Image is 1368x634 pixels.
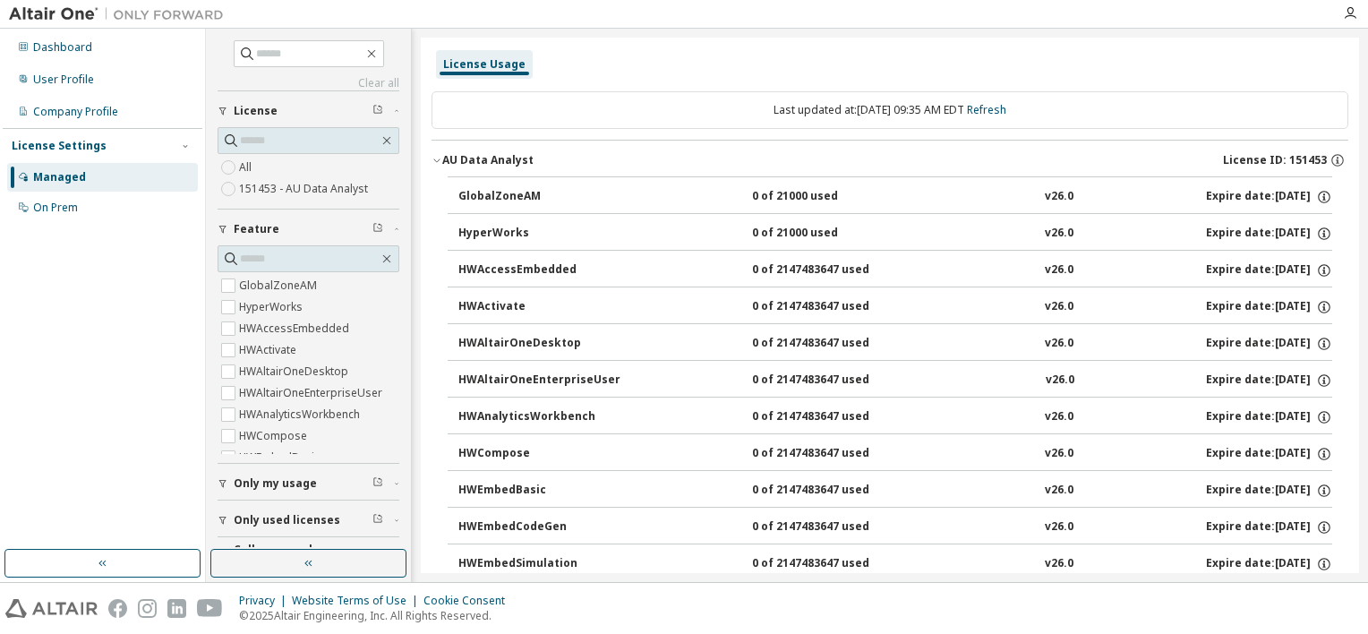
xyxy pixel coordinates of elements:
label: HWEmbedBasic [239,447,323,468]
div: Expire date: [DATE] [1206,373,1332,389]
button: HWEmbedCodeGen0 of 2147483647 usedv26.0Expire date:[DATE] [458,508,1332,547]
label: HWCompose [239,425,311,447]
div: Privacy [239,594,292,608]
div: Dashboard [33,40,92,55]
img: linkedin.svg [167,599,186,618]
div: 0 of 2147483647 used [752,446,913,462]
div: Expire date: [DATE] [1206,483,1332,499]
div: v26.0 [1045,336,1073,352]
button: Only my usage [218,464,399,503]
img: facebook.svg [108,599,127,618]
button: Feature [218,210,399,249]
span: License [234,104,278,118]
button: HWAnalyticsWorkbench0 of 2147483647 usedv26.0Expire date:[DATE] [458,398,1332,437]
span: Clear filter [372,104,383,118]
div: v26.0 [1045,556,1073,572]
div: Expire date: [DATE] [1206,226,1332,242]
span: License ID: 151453 [1223,153,1327,167]
div: v26.0 [1045,299,1073,315]
div: 0 of 21000 used [752,226,913,242]
span: Only my usage [234,476,317,491]
button: HWEmbedBasic0 of 2147483647 usedv26.0Expire date:[DATE] [458,471,1332,510]
div: User Profile [33,73,94,87]
div: 0 of 2147483647 used [752,336,913,352]
img: instagram.svg [138,599,157,618]
button: HWAccessEmbedded0 of 2147483647 usedv26.0Expire date:[DATE] [458,251,1332,290]
div: v26.0 [1045,262,1073,278]
div: HWActivate [458,299,620,315]
div: v26.0 [1046,373,1074,389]
span: Clear filter [372,476,383,491]
a: Refresh [967,102,1006,117]
div: Expire date: [DATE] [1206,409,1332,425]
label: GlobalZoneAM [239,275,321,296]
button: HWAltairOneEnterpriseUser0 of 2147483647 usedv26.0Expire date:[DATE] [458,361,1332,400]
div: v26.0 [1045,409,1073,425]
div: Expire date: [DATE] [1206,189,1332,205]
div: License Settings [12,139,107,153]
img: Altair One [9,5,233,23]
div: Website Terms of Use [292,594,423,608]
span: Clear filter [372,513,383,527]
div: Expire date: [DATE] [1206,556,1332,572]
button: AU Data AnalystLicense ID: 151453 [432,141,1348,180]
div: GlobalZoneAM [458,189,620,205]
label: HWAltairOneEnterpriseUser [239,382,386,404]
button: HWCompose0 of 2147483647 usedv26.0Expire date:[DATE] [458,434,1332,474]
div: HWCompose [458,446,620,462]
div: v26.0 [1045,519,1073,535]
span: Only used licenses [234,513,340,527]
span: Collapse on share string [234,543,372,571]
a: Clear all [218,76,399,90]
div: 0 of 2147483647 used [752,299,913,315]
div: v26.0 [1045,226,1073,242]
div: 0 of 2147483647 used [752,483,913,499]
button: HWActivate0 of 2147483647 usedv26.0Expire date:[DATE] [458,287,1332,327]
div: Expire date: [DATE] [1206,519,1332,535]
div: 0 of 2147483647 used [752,373,913,389]
button: HWEmbedSimulation0 of 2147483647 usedv26.0Expire date:[DATE] [458,544,1332,584]
div: HWEmbedBasic [458,483,620,499]
div: Last updated at: [DATE] 09:35 AM EDT [432,91,1348,129]
div: Managed [33,170,86,184]
div: 0 of 2147483647 used [752,262,913,278]
div: Expire date: [DATE] [1206,299,1332,315]
div: HWAccessEmbedded [458,262,620,278]
span: Clear filter [372,222,383,236]
button: HWAltairOneDesktop0 of 2147483647 usedv26.0Expire date:[DATE] [458,324,1332,364]
div: Expire date: [DATE] [1206,262,1332,278]
p: © 2025 Altair Engineering, Inc. All Rights Reserved. [239,608,516,623]
div: 0 of 2147483647 used [752,519,913,535]
div: HWAltairOneDesktop [458,336,620,352]
div: HWEmbedSimulation [458,556,620,572]
div: License Usage [443,57,526,72]
img: youtube.svg [197,599,223,618]
div: Expire date: [DATE] [1206,446,1332,462]
label: HWAnalyticsWorkbench [239,404,363,425]
div: Cookie Consent [423,594,516,608]
div: Expire date: [DATE] [1206,336,1332,352]
label: All [239,157,255,178]
button: License [218,91,399,131]
div: v26.0 [1045,189,1073,205]
div: HWAltairOneEnterpriseUser [458,373,620,389]
div: HWEmbedCodeGen [458,519,620,535]
div: On Prem [33,201,78,215]
label: HyperWorks [239,296,306,318]
div: 0 of 2147483647 used [752,556,913,572]
label: HWAltairOneDesktop [239,361,352,382]
button: Only used licenses [218,501,399,540]
div: v26.0 [1045,446,1073,462]
button: GlobalZoneAM0 of 21000 usedv26.0Expire date:[DATE] [458,177,1332,217]
label: HWAccessEmbedded [239,318,353,339]
label: HWActivate [239,339,300,361]
span: Feature [234,222,279,236]
div: AU Data Analyst [442,153,534,167]
button: HyperWorks0 of 21000 usedv26.0Expire date:[DATE] [458,214,1332,253]
div: 0 of 2147483647 used [752,409,913,425]
div: Company Profile [33,105,118,119]
label: 151453 - AU Data Analyst [239,178,372,200]
div: 0 of 21000 used [752,189,913,205]
div: v26.0 [1045,483,1073,499]
div: HyperWorks [458,226,620,242]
